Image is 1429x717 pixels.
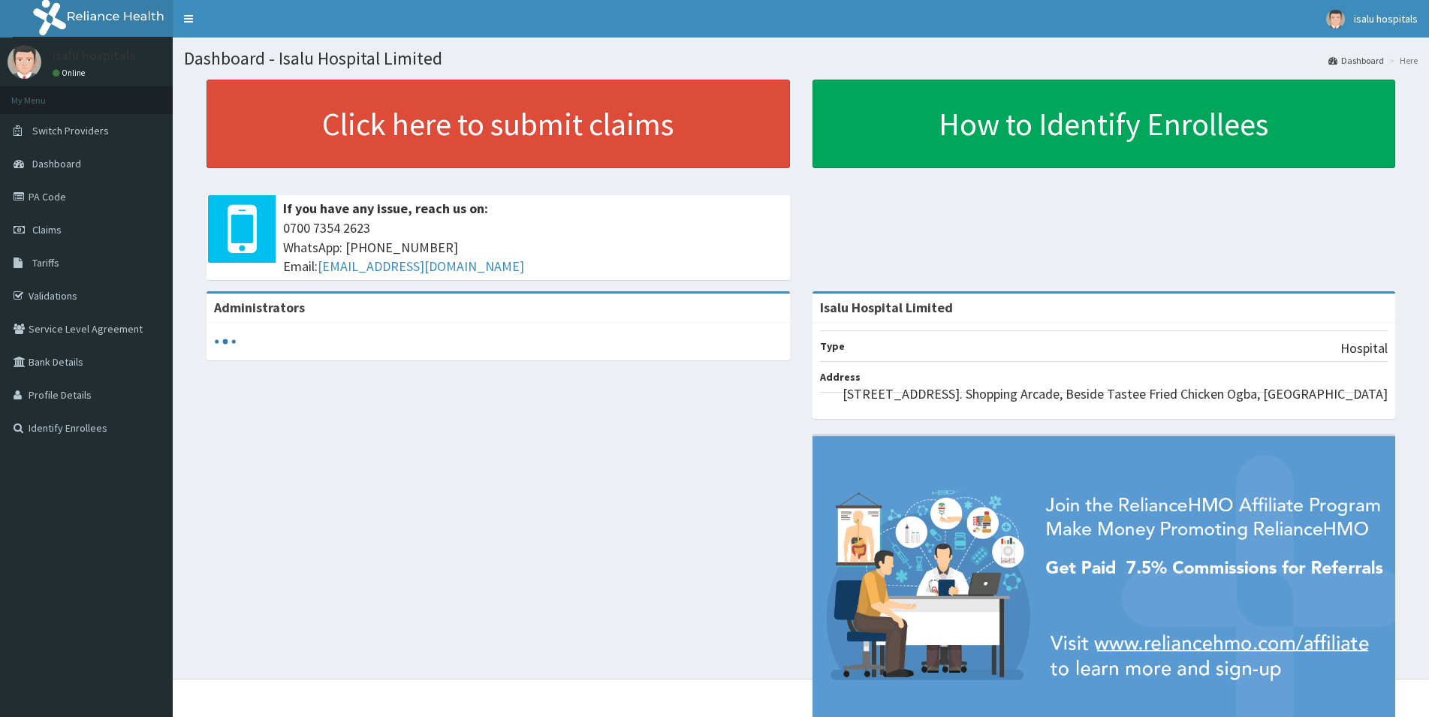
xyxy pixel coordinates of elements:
li: Here [1385,54,1418,67]
p: Hospital [1340,339,1388,358]
span: Tariffs [32,256,59,270]
b: Type [820,339,845,353]
a: Dashboard [1328,54,1384,67]
h1: Dashboard - Isalu Hospital Limited [184,49,1418,68]
span: isalu hospitals [1354,12,1418,26]
span: Dashboard [32,157,81,170]
p: isalu hospitals [53,49,136,62]
b: If you have any issue, reach us on: [283,200,488,217]
span: Claims [32,223,62,236]
a: Online [53,68,89,78]
a: Click here to submit claims [207,80,790,168]
strong: Isalu Hospital Limited [820,299,953,316]
a: [EMAIL_ADDRESS][DOMAIN_NAME] [318,258,524,275]
img: User Image [1326,10,1345,29]
img: User Image [8,45,41,79]
span: Switch Providers [32,124,109,137]
svg: audio-loading [214,330,237,353]
b: Administrators [214,299,305,316]
a: How to Identify Enrollees [812,80,1396,168]
b: Address [820,370,861,384]
span: 0700 7354 2623 WhatsApp: [PHONE_NUMBER] Email: [283,218,782,276]
p: [STREET_ADDRESS]. Shopping Arcade, Beside Tastee Fried Chicken Ogba, [GEOGRAPHIC_DATA] [843,384,1388,404]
